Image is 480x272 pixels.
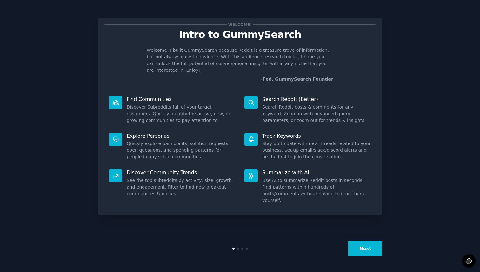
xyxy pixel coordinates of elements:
p: Welcome! I built GummySearch because Reddit is a treasure trove of information, but not always ea... [147,47,333,74]
a: Fed, GummySearch Founder [263,76,333,82]
dd: Discover Subreddits full of your target customers. Quickly identify the active, new, or growing c... [127,104,236,124]
dd: Quickly explore pain points, solution requests, open questions, and spending patterns for people ... [127,140,236,160]
p: Discover Community Trends [127,169,236,176]
button: Next [348,241,382,256]
dd: Use AI to summarize Reddit posts in seconds. Find patterns within hundreds of posts/comments with... [262,177,371,204]
p: Summarize with AI [262,169,371,176]
dd: Stay up to date with new threads related to your business. Set up email/slack/discord alerts and ... [262,140,371,160]
p: Explore Personas [127,133,236,139]
p: Find Communities [127,96,236,103]
span: Welcome! [227,21,253,28]
dd: Search Reddit posts & comments for any keyword. Zoom in with advanced query parameters, or zoom o... [262,104,371,124]
p: Search Reddit (Better) [262,96,371,103]
dd: See the top subreddits by activity, size, growth, and engagement. Filter to find new breakout com... [127,177,236,197]
p: Intro to GummySearch [104,29,376,40]
div: - [261,76,333,83]
p: Track Keywords [262,133,371,139]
